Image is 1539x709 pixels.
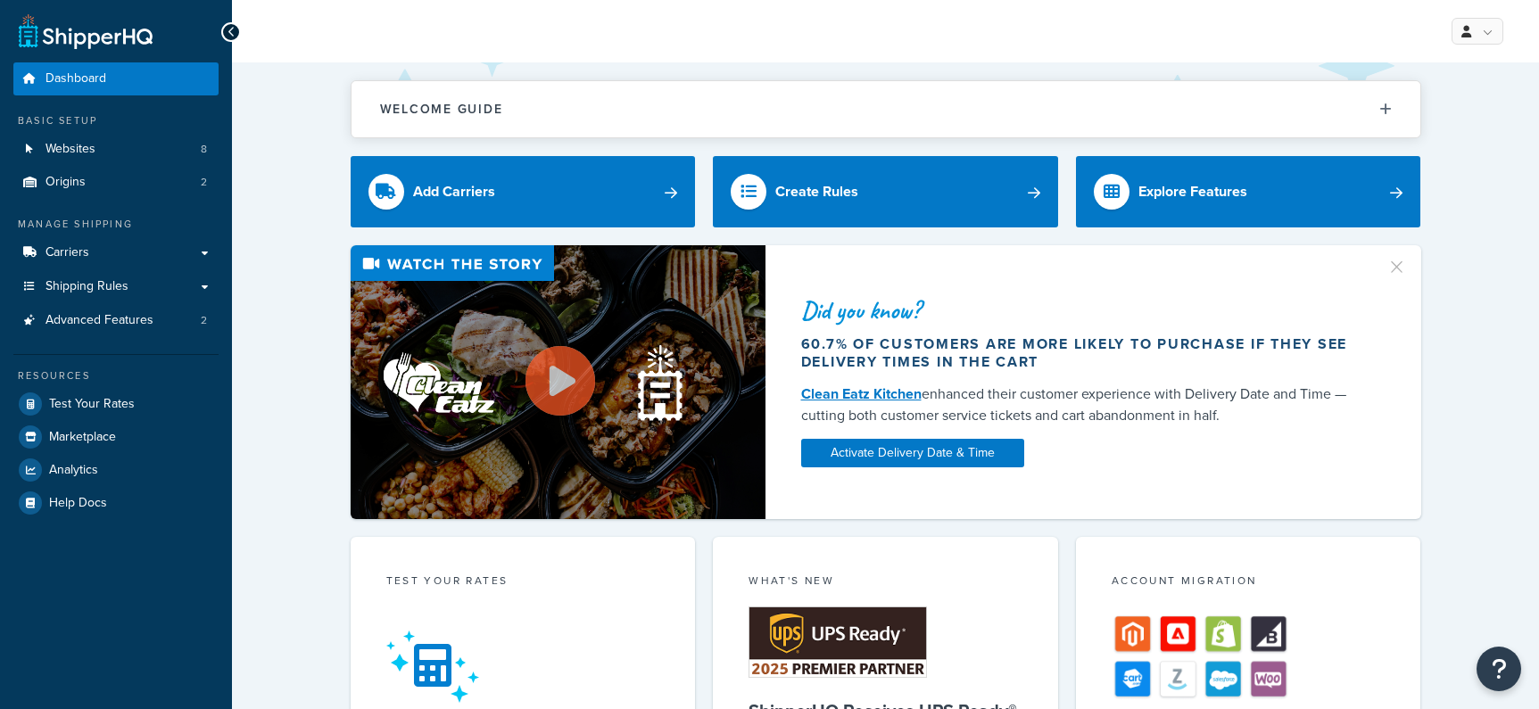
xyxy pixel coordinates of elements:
[13,217,219,232] div: Manage Shipping
[13,236,219,269] a: Carriers
[49,430,116,445] span: Marketplace
[201,175,207,190] span: 2
[13,388,219,420] a: Test Your Rates
[13,166,219,199] li: Origins
[380,103,503,116] h2: Welcome Guide
[13,133,219,166] li: Websites
[49,496,107,511] span: Help Docs
[352,81,1420,137] button: Welcome Guide
[46,175,86,190] span: Origins
[13,368,219,383] div: Resources
[13,304,219,337] a: Advanced Features2
[46,313,153,328] span: Advanced Features
[801,335,1365,371] div: 60.7% of customers are more likely to purchase if they see delivery times in the cart
[13,113,219,128] div: Basic Setup
[13,133,219,166] a: Websites8
[13,62,219,95] a: Dashboard
[46,71,106,87] span: Dashboard
[46,142,95,157] span: Websites
[13,487,219,519] a: Help Docs
[1477,647,1521,691] button: Open Resource Center
[13,270,219,303] a: Shipping Rules
[201,142,207,157] span: 8
[49,463,98,478] span: Analytics
[801,383,922,404] a: Clean Eatz Kitchen
[13,166,219,199] a: Origins2
[1076,156,1421,227] a: Explore Features
[351,245,765,519] img: Video thumbnail
[1112,573,1386,593] div: Account Migration
[386,573,660,593] div: Test your rates
[1138,179,1247,204] div: Explore Features
[13,421,219,453] a: Marketplace
[46,245,89,260] span: Carriers
[801,439,1024,467] a: Activate Delivery Date & Time
[49,397,135,412] span: Test Your Rates
[13,454,219,486] a: Analytics
[201,313,207,328] span: 2
[351,156,696,227] a: Add Carriers
[46,279,128,294] span: Shipping Rules
[413,179,495,204] div: Add Carriers
[749,573,1022,593] div: What's New
[713,156,1058,227] a: Create Rules
[801,298,1365,323] div: Did you know?
[801,383,1365,426] div: enhanced their customer experience with Delivery Date and Time — cutting both customer service ti...
[775,179,858,204] div: Create Rules
[13,304,219,337] li: Advanced Features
